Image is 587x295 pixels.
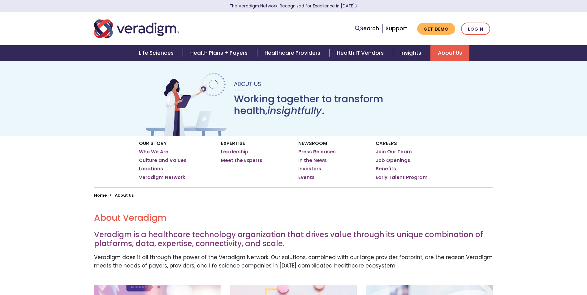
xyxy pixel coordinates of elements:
a: Healthcare Providers [257,45,330,61]
a: Join Our Team [376,149,412,155]
h1: Working together to transform health, . [234,93,443,117]
img: Veradigm logo [94,19,179,39]
a: Insights [393,45,430,61]
em: insightfully [267,104,322,118]
a: Benefits [376,166,396,172]
a: Who We Are [139,149,168,155]
a: Press Releases [298,149,336,155]
a: Home [94,192,107,198]
a: Locations [139,166,163,172]
span: Learn More [355,3,358,9]
a: The Veradigm Network: Recognized for Excellence in [DATE]Learn More [230,3,358,9]
p: Veradigm does it all through the power of the Veradigm Network. Our solutions, combined with our ... [94,253,493,270]
a: Veradigm Network [139,174,185,181]
h3: Veradigm is a healthcare technology organization that drives value through its unique combination... [94,230,493,248]
a: Get Demo [417,23,455,35]
a: Early Talent Program [376,174,428,181]
a: Health IT Vendors [330,45,393,61]
a: Culture and Values [139,157,187,164]
a: Search [355,24,379,33]
a: Job Openings [376,157,410,164]
a: About Us [430,45,469,61]
a: Life Sciences [132,45,183,61]
a: Events [298,174,315,181]
a: Support [386,25,407,32]
h2: About Veradigm [94,213,493,223]
a: Investors [298,166,321,172]
a: In the News [298,157,327,164]
span: About Us [234,80,261,88]
a: Health Plans + Payers [183,45,257,61]
a: Meet the Experts [221,157,262,164]
a: Login [461,23,490,35]
a: Leadership [221,149,248,155]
